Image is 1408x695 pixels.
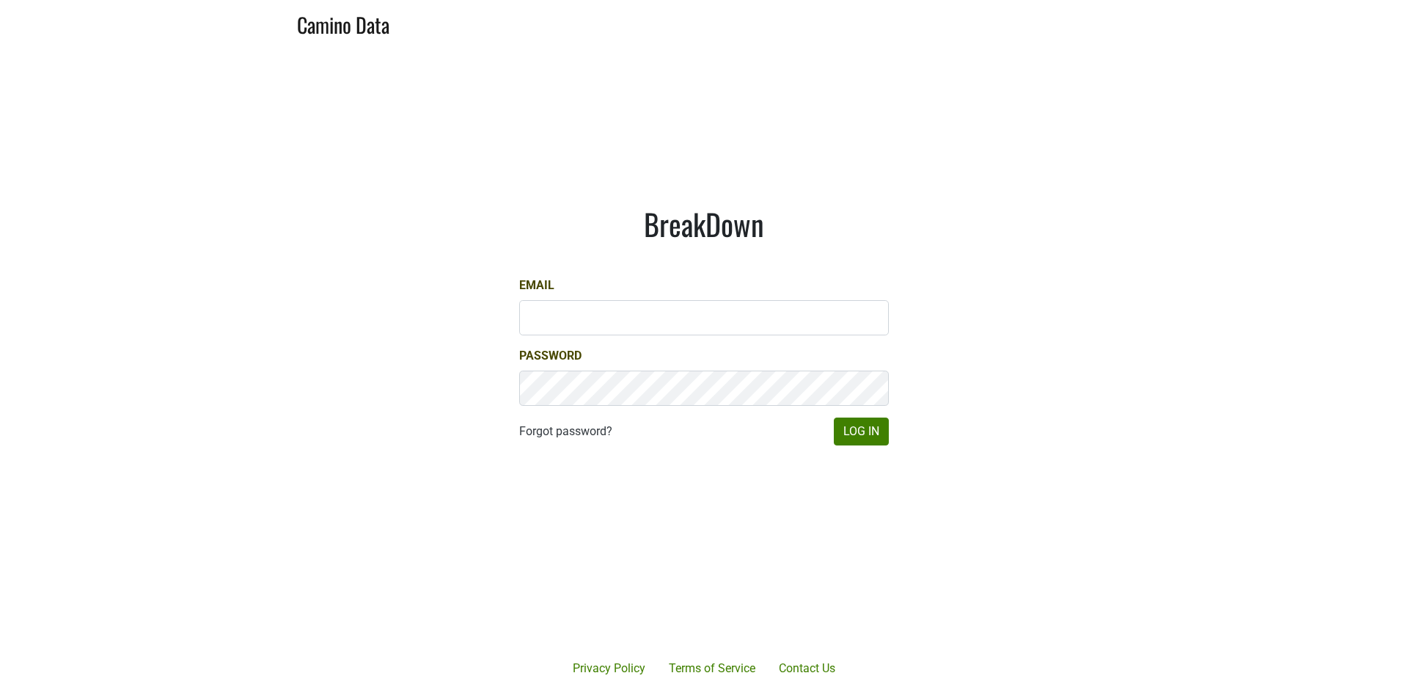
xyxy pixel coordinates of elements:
h1: BreakDown [519,206,889,241]
a: Forgot password? [519,423,612,440]
a: Privacy Policy [561,654,657,683]
a: Terms of Service [657,654,767,683]
label: Email [519,277,554,294]
a: Contact Us [767,654,847,683]
button: Log In [834,418,889,445]
label: Password [519,347,582,365]
a: Camino Data [297,6,389,40]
